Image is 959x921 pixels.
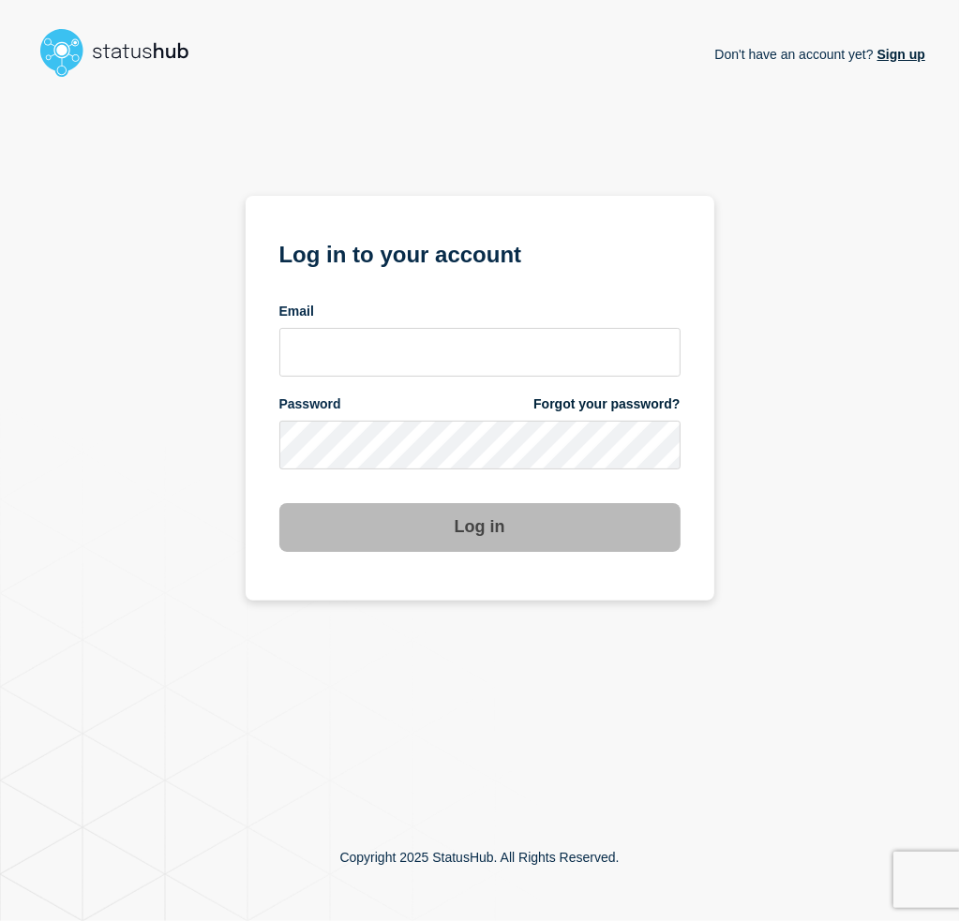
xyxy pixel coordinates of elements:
a: Sign up [874,47,925,62]
a: Forgot your password? [533,395,680,413]
h1: Log in to your account [279,235,681,270]
span: Password [279,395,341,413]
input: password input [279,421,681,469]
span: Email [279,303,314,320]
input: email input [279,328,681,377]
button: Log in [279,503,681,552]
p: Copyright 2025 StatusHub. All Rights Reserved. [339,850,619,865]
p: Don't have an account yet? [714,32,925,77]
img: StatusHub logo [34,22,212,82]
